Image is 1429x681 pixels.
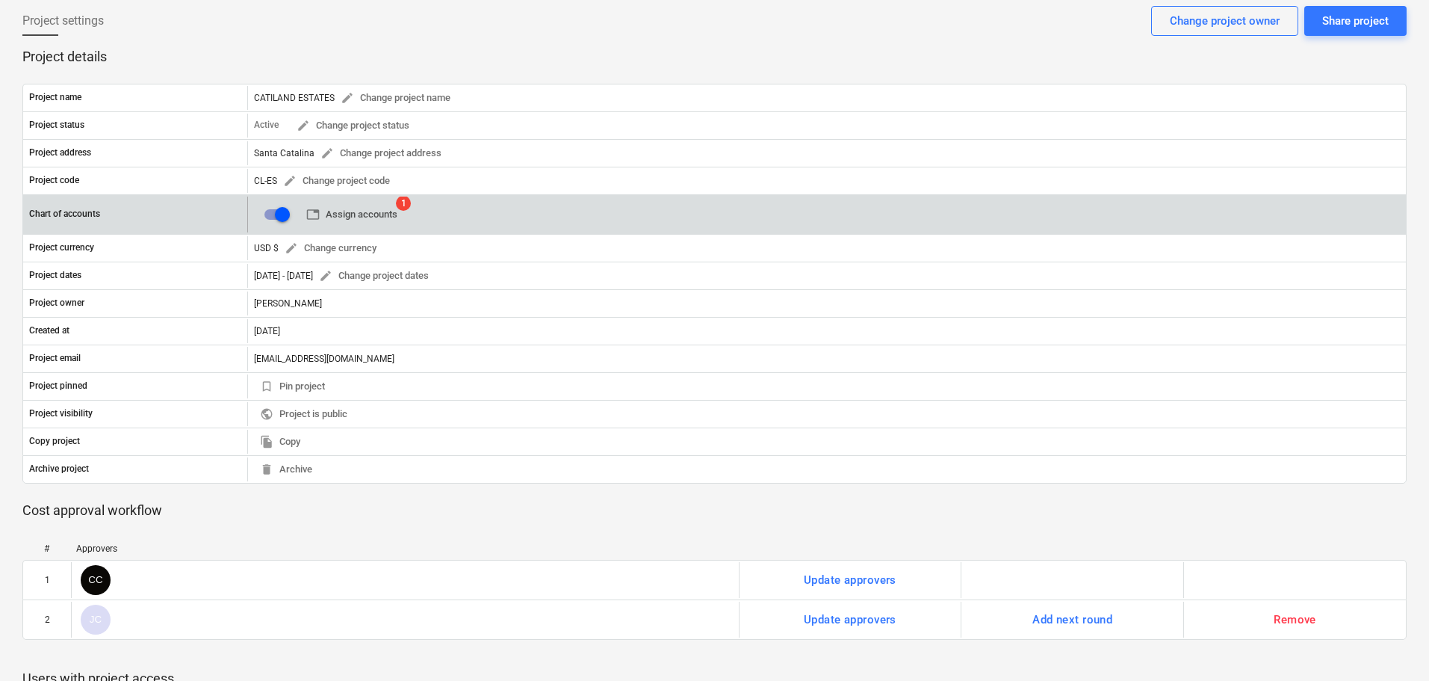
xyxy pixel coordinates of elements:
div: Share project [1322,11,1389,31]
button: Change currency [279,237,382,260]
span: Copy [260,434,300,451]
span: Archive [260,461,312,478]
span: Change project name [341,90,450,107]
button: Change project dates [313,265,435,288]
div: Approvers [76,543,733,554]
button: Change project status [291,114,415,138]
span: edit [283,174,297,188]
div: Change project owner [1170,11,1280,31]
span: edit [297,119,310,132]
div: [DATE] - [DATE] [254,271,313,281]
span: USD $ [254,242,279,253]
span: 1 [396,196,411,211]
iframe: Chat Widget [1354,609,1429,681]
button: Change project name [335,87,456,110]
button: Remove [1265,605,1324,635]
p: Project pinned [29,380,87,392]
div: Update approvers [804,610,896,629]
span: edit [341,91,354,105]
button: Project is public [254,403,353,426]
div: [DATE] [247,319,1406,343]
p: Project owner [29,297,84,309]
div: Add next round [1032,610,1112,629]
button: Add next round [1024,605,1120,635]
span: table [306,208,320,221]
div: CL-ES [254,170,396,193]
span: JC [90,614,102,625]
span: Change project dates [319,268,429,285]
p: Created at [29,324,69,337]
div: 1 [45,575,50,585]
span: Change project code [283,173,390,190]
button: Update approvers [796,605,905,635]
div: # [28,543,64,554]
span: Change project status [297,117,409,135]
p: Project status [29,119,84,132]
span: Assign accounts [306,206,397,224]
div: Carlos Cedeno [81,565,111,595]
p: Chart of accounts [29,208,100,221]
p: Project name [29,91,81,104]
p: Project email [29,352,81,365]
button: Share project [1304,6,1407,36]
div: [EMAIL_ADDRESS][DOMAIN_NAME] [247,347,1406,371]
button: Change project address [314,142,447,165]
button: Update approvers [796,565,905,595]
span: CC [88,574,102,585]
span: delete [260,463,273,476]
span: file_copy [260,435,273,449]
span: Change project address [320,145,441,162]
div: 2 [45,614,50,625]
p: Project dates [29,269,81,282]
p: Copy project [29,435,80,448]
span: edit [319,269,332,283]
button: Pin project [254,375,331,398]
span: Project is public [260,406,347,423]
button: Change project code [277,170,396,193]
span: Project settings [22,12,104,30]
div: Update approvers [804,570,896,590]
p: Project visibility [29,407,93,420]
span: edit [320,147,334,160]
p: Active [254,119,279,132]
p: Cost approval workflow [22,502,1407,520]
p: Project currency [29,241,94,254]
p: Project details [22,48,1407,66]
span: Change currency [285,240,376,257]
button: Assign accounts [300,203,403,227]
p: Project code [29,174,79,187]
p: Archive project [29,463,89,475]
div: Javier Cattan [81,605,111,635]
div: CATILAND ESTATES [254,87,456,110]
button: Archive [254,458,318,481]
p: Project address [29,147,91,159]
span: edit [285,241,298,255]
span: Pin project [260,378,325,395]
button: Copy [254,431,306,454]
span: public [260,407,273,421]
button: Change project owner [1151,6,1298,36]
span: bookmark_border [260,380,273,393]
div: Santa Catalina [254,142,447,165]
div: [PERSON_NAME] [247,292,1406,315]
div: Remove [1274,610,1316,629]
